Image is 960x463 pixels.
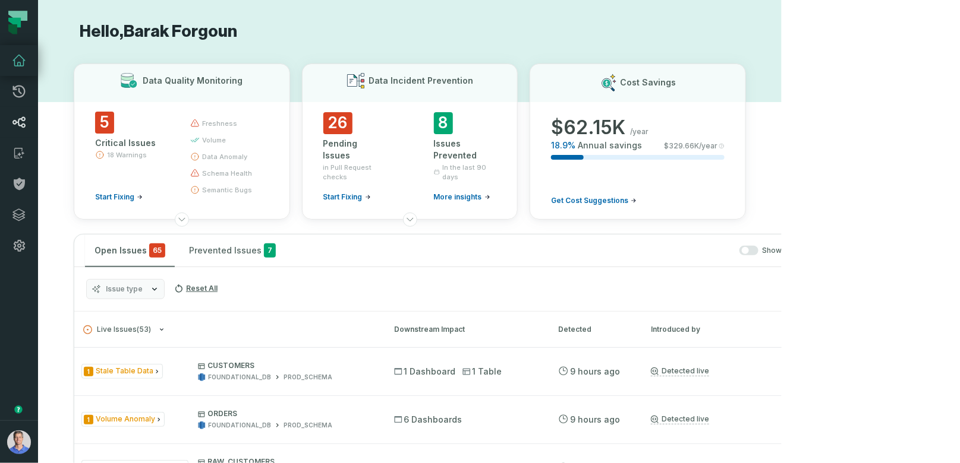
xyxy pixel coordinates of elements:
[202,152,247,161] span: data anomaly
[198,361,373,370] p: CUSTOMERS
[81,364,163,379] span: Issue Type
[202,119,237,128] span: freshness
[651,414,709,424] a: Detected live
[559,324,630,335] div: Detected
[264,243,276,258] span: 7
[95,192,134,202] span: Start Fixing
[369,75,474,87] h3: Data Incident Prevention
[530,64,746,220] button: Cost Savings$62.15K/year18.9%Annual savings$329.66K/yearGet Cost Suggestions
[434,112,453,134] span: 8
[395,324,537,335] div: Downstream Impact
[323,112,352,134] span: 26
[284,373,332,382] div: PROD_SCHEMA
[323,138,386,161] div: Pending Issues
[551,139,575,151] span: 18.9 %
[434,138,497,161] div: Issues Prevented
[630,127,649,137] span: /year
[13,404,24,415] div: Tooltip anchor
[83,325,373,334] button: Live Issues(53)
[570,366,620,376] relative-time: Sep 29, 2025, 10:52 PM GMT+3
[95,192,143,202] a: Start Fixing
[651,366,709,376] a: Detected live
[551,196,628,205] span: Get Cost Suggestions
[107,150,147,160] span: 18 Warnings
[394,414,462,426] span: 6 Dashboards
[81,412,165,427] span: Issue Type
[570,414,620,424] relative-time: Sep 29, 2025, 10:52 PM GMT+3
[578,139,642,151] span: Annual savings
[180,234,285,267] button: Prevented Issues
[323,192,371,202] a: Start Fixing
[621,77,676,88] h3: Cost Savings
[551,116,625,139] span: $ 62.15K
[323,192,363,202] span: Start Fixing
[84,415,93,424] span: Severity
[95,137,169,149] div: Critical Issues
[85,234,175,267] button: Open Issues
[551,196,637,205] a: Get Cost Suggestions
[202,135,226,145] span: volume
[208,373,271,382] div: FOUNDATIONAL_DB
[149,243,165,258] span: critical issues and errors combined
[302,64,518,220] button: Data Incident Prevention26Pending Issuesin Pull Request checksStart Fixing8Issues PreventedIn the...
[290,246,806,256] div: Show Muted
[208,421,271,430] div: FOUNDATIONAL_DB
[198,409,373,418] p: ORDERS
[169,279,222,298] button: Reset All
[394,366,455,378] span: 1 Dashboard
[442,163,496,182] span: In the last 90 days
[284,421,332,430] div: PROD_SCHEMA
[462,366,502,378] span: 1 Table
[434,192,490,202] a: More insights
[202,185,252,195] span: semantic bugs
[143,75,243,87] h3: Data Quality Monitoring
[86,279,165,299] button: Issue type
[323,163,386,182] span: in Pull Request checks
[106,284,143,294] span: Issue type
[651,324,758,335] div: Introduced by
[83,325,151,334] span: Live Issues ( 53 )
[664,141,717,151] span: $ 329.66K /year
[434,192,482,202] span: More insights
[74,64,290,220] button: Data Quality Monitoring5Critical Issues18 WarningsStart Fixingfreshnessvolumedata anomalyschema h...
[202,169,252,178] span: schema health
[84,367,93,376] span: Severity
[7,430,31,454] img: avatar of Barak Forgoun
[74,21,746,42] h1: Hello, Barak Forgoun
[95,112,114,134] span: 5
